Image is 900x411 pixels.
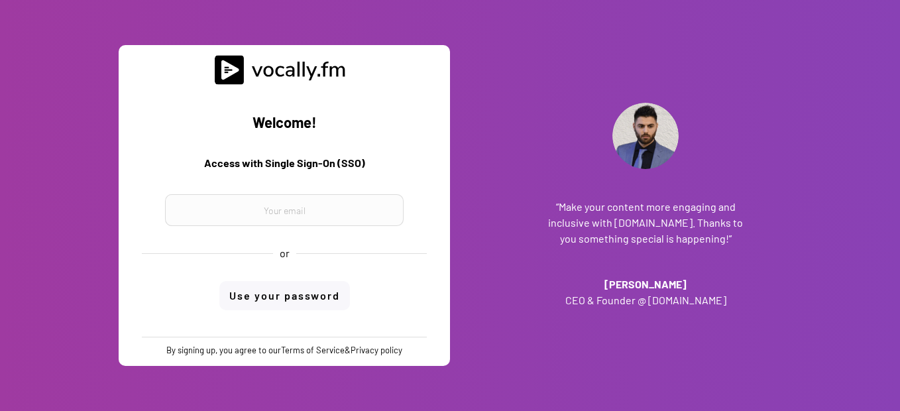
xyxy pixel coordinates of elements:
div: or [280,246,290,261]
h2: Welcome! [129,111,440,135]
img: Addante_Profile.png [612,103,679,169]
h3: CEO & Founder @ [DOMAIN_NAME] [546,292,745,308]
input: Your email [165,194,404,226]
h3: Access with Single Sign-On (SSO) [129,155,440,179]
button: Use your password [219,281,350,310]
a: Terms of Service [281,345,345,355]
div: By signing up, you agree to our & [166,344,402,356]
h3: “Make your content more engaging and inclusive with [DOMAIN_NAME]. Thanks to you something specia... [546,199,745,247]
img: vocally%20logo.svg [215,55,354,85]
h3: [PERSON_NAME] [546,276,745,292]
a: Privacy policy [351,345,402,355]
